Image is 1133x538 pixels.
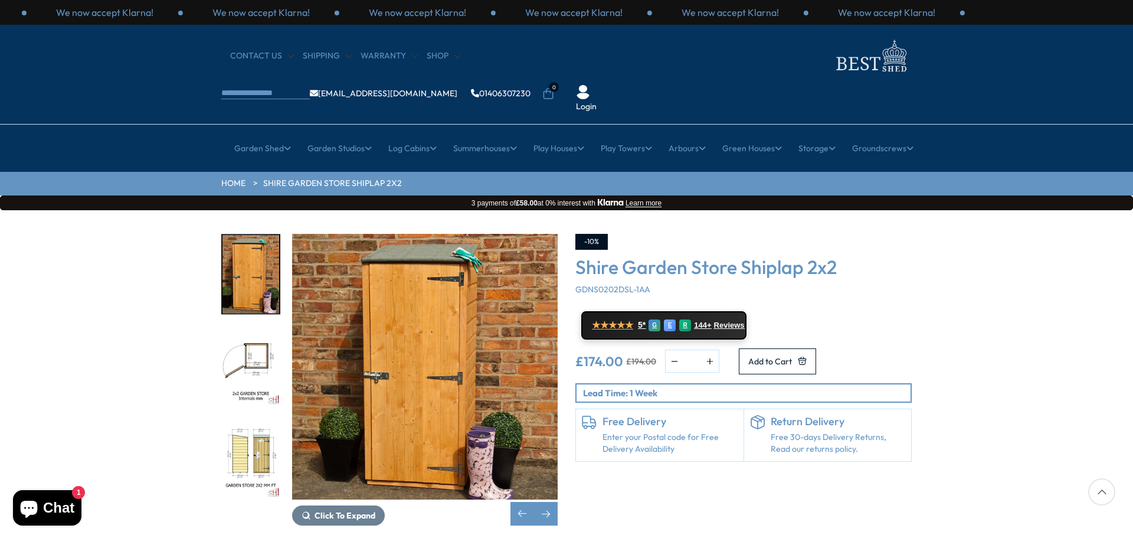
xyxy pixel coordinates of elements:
[471,89,531,97] a: 01406307230
[575,284,650,295] span: GDNS0202DSL-1AA
[56,6,153,19] p: We now accept Klarna!
[664,319,676,331] div: E
[576,101,597,113] a: Login
[808,6,965,19] div: 3 / 3
[221,234,280,315] div: 2 / 11
[315,510,375,521] span: Click To Expand
[234,133,291,163] a: Garden Shed
[602,432,738,455] a: Enter your Postal code for Free Delivery Availability
[838,6,935,19] p: We now accept Klarna!
[829,37,912,75] img: logo
[652,6,808,19] div: 2 / 3
[601,133,652,163] a: Play Towers
[496,6,652,19] div: 1 / 3
[592,319,633,331] span: ★★★★★
[292,234,558,500] img: Shire Garden Store Shiplap 2x2 - Best Shed
[679,319,691,331] div: R
[369,6,466,19] p: We now accept Klarna!
[230,50,294,62] a: CONTACT US
[525,6,623,19] p: We now accept Klarna!
[292,234,558,526] div: 2 / 11
[263,178,402,190] a: Shire Garden Store Shiplap 2x2
[575,256,912,278] h3: Shire Garden Store Shiplap 2x2
[798,133,836,163] a: Storage
[852,133,913,163] a: Groundscrews
[303,50,352,62] a: Shipping
[222,420,279,498] img: GardenStore2x2MMFT_f87c7247-1d9c-4dde-a83d-d3dea514f53e_200x200.jpg
[771,432,906,455] p: Free 30-days Delivery Returns, Read our returns policy.
[575,355,623,368] ins: £174.00
[626,357,656,366] del: £194.00
[9,490,85,529] inbox-online-store-chat: Shopify online store chat
[649,319,660,331] div: G
[292,506,385,526] button: Click To Expand
[682,6,779,19] p: We now accept Klarna!
[576,85,590,99] img: User Icon
[771,415,906,428] h6: Return Delivery
[222,328,279,406] img: GardenStore2x2A5944InternalsmmFloorplan_7f27cfaf-c7e1-442a-9a8f-de2cd8a19300_200x200.jpg
[339,6,496,19] div: 3 / 3
[221,178,245,190] a: HOME
[575,234,608,250] div: -10%
[221,327,280,407] div: 3 / 11
[307,133,372,163] a: Garden Studios
[669,133,706,163] a: Arbours
[739,348,816,374] button: Add to Cart
[542,88,554,100] a: 0
[714,321,745,330] span: Reviews
[748,357,792,366] span: Add to Cart
[361,50,418,62] a: Warranty
[533,133,584,163] a: Play Houses
[427,50,460,62] a: Shop
[534,502,558,526] div: Next slide
[549,82,559,92] span: 0
[722,133,782,163] a: Green Houses
[388,133,437,163] a: Log Cabins
[510,502,534,526] div: Previous slide
[221,419,280,500] div: 4 / 11
[583,387,911,399] p: Lead Time: 1 Week
[602,415,738,428] h6: Free Delivery
[453,133,517,163] a: Summerhouses
[222,235,279,314] img: 2x2GardenStore_2_a3e1b889-cf76-439e-a0d3-f3cca14545b6_200x200.jpg
[694,321,711,330] span: 144+
[310,89,457,97] a: [EMAIL_ADDRESS][DOMAIN_NAME]
[27,6,183,19] div: 1 / 3
[581,311,746,340] a: ★★★★★ 5* G E R 144+ Reviews
[212,6,310,19] p: We now accept Klarna!
[183,6,339,19] div: 2 / 3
